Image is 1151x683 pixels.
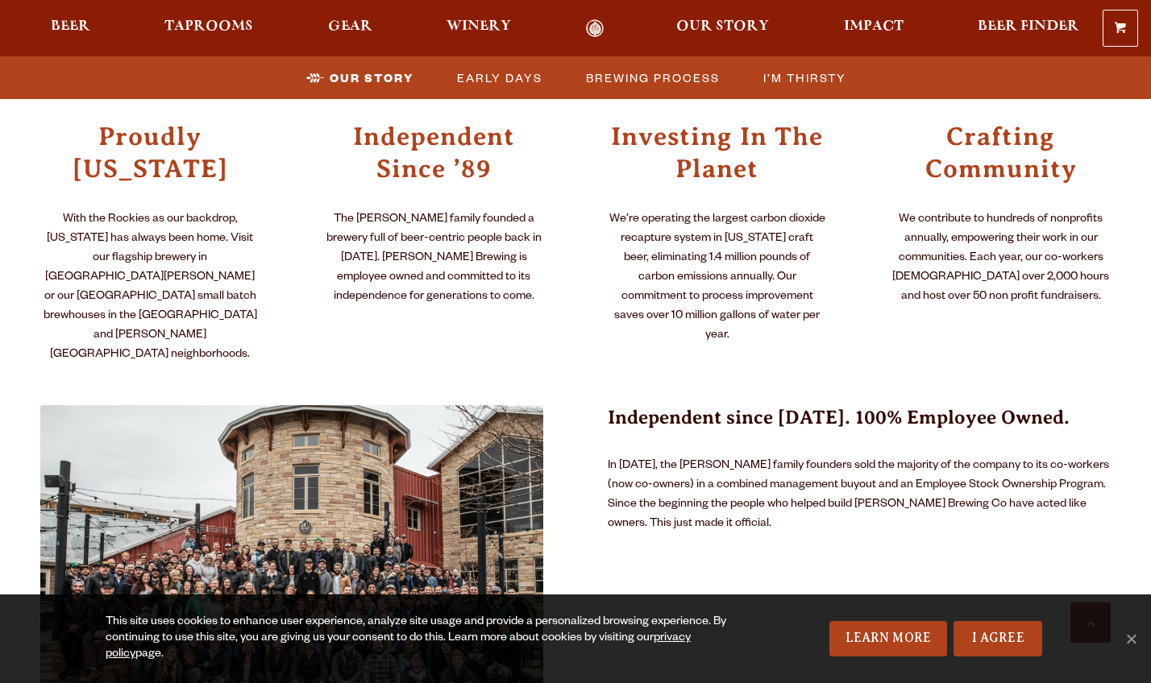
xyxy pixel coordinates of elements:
span: Winery [447,20,511,33]
span: Gear [328,20,372,33]
h3: Independent since [DATE]. 100% Employee Owned. [608,405,1111,450]
a: privacy policy [106,632,691,661]
p: In [DATE], the [PERSON_NAME] family founders sold the majority of the company to its co-workers (... [608,457,1111,534]
a: Taprooms [154,19,264,38]
span: Brewing Process [586,66,720,89]
span: Beer Finder [978,20,1079,33]
a: Gear [318,19,383,38]
span: Our Story [676,20,769,33]
span: Our Story [330,66,413,89]
p: We’re operating the largest carbon dioxide recapture system in [US_STATE] craft beer, eliminating... [608,210,827,346]
p: With the Rockies as our backdrop, [US_STATE] has always been home. Visit our flagship brewery in ... [40,210,260,365]
div: This site uses cookies to enhance user experience, analyze site usage and provide a personalized ... [106,615,748,663]
a: I Agree [954,621,1042,656]
span: Beer [51,20,90,33]
a: Our Story [666,19,779,38]
h3: Crafting Community [891,118,1111,184]
a: Impact [833,19,914,38]
span: I’m Thirsty [763,66,846,89]
a: Early Days [447,66,551,89]
span: Early Days [457,66,542,89]
a: Brewing Process [576,66,728,89]
p: We contribute to hundreds of nonprofits annually, empowering their work in our communities. Each ... [891,210,1111,307]
p: The [PERSON_NAME] family founded a brewery full of beer-centric people back in [DATE]. [PERSON_NA... [324,210,543,307]
a: Learn More [829,621,948,656]
span: Impact [844,20,904,33]
a: Beer Finder [967,19,1090,38]
a: Beer [40,19,101,38]
a: Winery [436,19,521,38]
h3: Independent Since ’89 [324,118,543,184]
a: I’m Thirsty [754,66,854,89]
h3: Proudly [US_STATE] [40,118,260,184]
a: Our Story [297,66,422,89]
h3: Investing In The Planet [608,118,827,184]
span: No [1123,631,1139,647]
a: Odell Home [565,19,625,38]
span: Taprooms [164,20,253,33]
